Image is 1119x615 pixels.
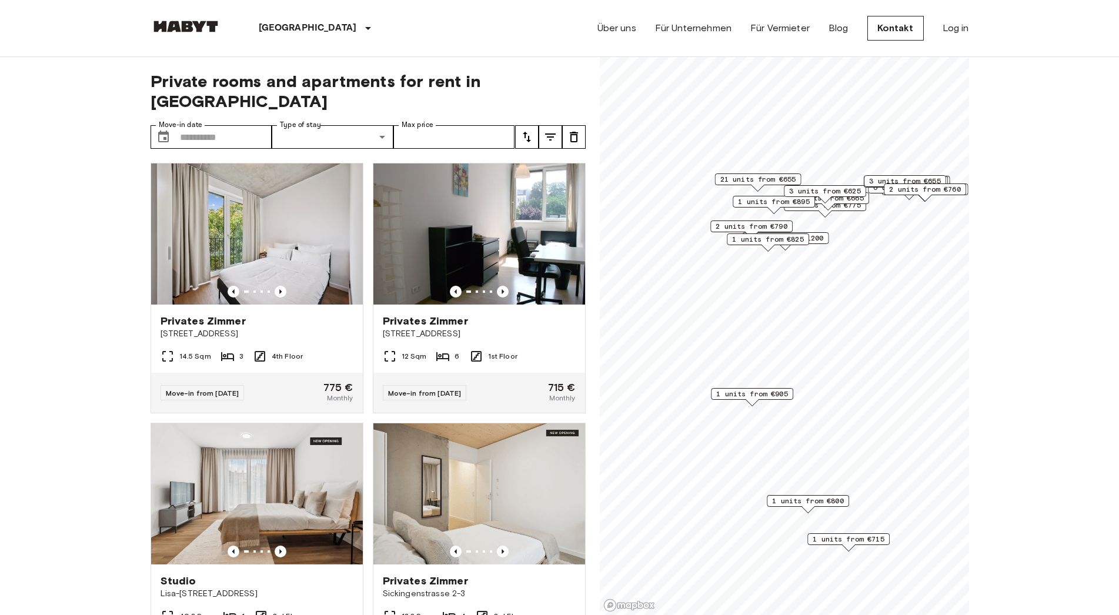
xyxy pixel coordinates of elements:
span: [STREET_ADDRESS] [161,328,353,340]
span: Lisa-[STREET_ADDRESS] [161,588,353,600]
span: 1 units from €825 [732,234,804,245]
span: 6 [455,351,459,362]
button: Previous image [497,546,509,557]
div: Map marker [742,232,829,250]
span: Privates Zimmer [161,314,246,328]
span: Move-in from [DATE] [388,389,462,397]
button: Previous image [450,546,462,557]
span: 2 units from €790 [716,221,787,232]
div: Map marker [711,388,793,406]
a: Marketing picture of unit DE-01-041-02MPrevious imagePrevious imagePrivates Zimmer[STREET_ADDRESS... [373,163,586,413]
img: Marketing picture of unit DE-01-041-02M [373,163,585,305]
span: Studio [161,574,196,588]
div: Map marker [863,176,950,194]
div: Map marker [767,495,849,513]
button: tune [539,125,562,149]
button: tune [515,125,539,149]
div: Map marker [710,220,793,239]
span: 1 units from €1200 [747,233,823,243]
a: Über uns [597,21,636,35]
a: Marketing picture of unit DE-01-259-018-03QPrevious imagePrevious imagePrivates Zimmer[STREET_ADD... [151,163,363,413]
span: 715 € [548,382,576,393]
span: 1st Floor [488,351,517,362]
span: 3 units from €655 [869,176,941,186]
span: 775 € [323,382,353,393]
span: 12 Sqm [402,351,427,362]
img: Marketing picture of unit DE-01-259-018-03Q [151,163,363,305]
span: Private rooms and apartments for rent in [GEOGRAPHIC_DATA] [151,71,586,111]
a: Für Vermieter [750,21,810,35]
span: Move-in from [DATE] [166,389,239,397]
span: 3 units from €625 [789,186,861,196]
div: Map marker [787,192,869,210]
button: Choose date [152,125,175,149]
span: 2 units from €760 [889,184,961,195]
button: tune [562,125,586,149]
div: Map marker [866,176,948,194]
button: Previous image [275,286,286,298]
button: Previous image [228,546,239,557]
a: Für Unternehmen [655,21,731,35]
a: Blog [829,21,849,35]
span: 1 units from €800 [772,496,844,506]
a: Mapbox logo [603,599,655,612]
div: Map marker [881,183,968,202]
div: Map marker [784,185,866,203]
span: 4th Floor [272,351,303,362]
button: Previous image [275,546,286,557]
span: 14.5 Sqm [179,351,211,362]
span: Sickingenstrasse 2-3 [383,588,576,600]
span: Privates Zimmer [383,574,468,588]
span: 3 [239,351,243,362]
span: Privates Zimmer [383,314,468,328]
div: Map marker [727,233,809,252]
span: 1 units from €905 [716,389,788,399]
div: Map marker [884,183,966,202]
img: Marketing picture of unit DE-01-477-042-03 [373,423,585,564]
a: Kontakt [867,16,924,41]
span: [STREET_ADDRESS] [383,328,576,340]
div: Map marker [807,533,890,552]
label: Max price [402,120,433,130]
button: Previous image [497,286,509,298]
span: Monthly [327,393,353,403]
span: 1 units from €895 [738,196,810,207]
span: 21 units from €655 [720,174,796,185]
p: [GEOGRAPHIC_DATA] [259,21,357,35]
img: Habyt [151,21,221,32]
button: Previous image [450,286,462,298]
span: 1 units from €715 [813,534,884,544]
div: Map marker [864,175,946,193]
label: Type of stay [280,120,321,130]
div: Map marker [733,196,815,214]
img: Marketing picture of unit DE-01-491-304-001 [151,423,363,564]
span: Monthly [549,393,575,403]
a: Log in [943,21,969,35]
button: Previous image [228,286,239,298]
label: Move-in date [159,120,202,130]
div: Map marker [714,173,801,192]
